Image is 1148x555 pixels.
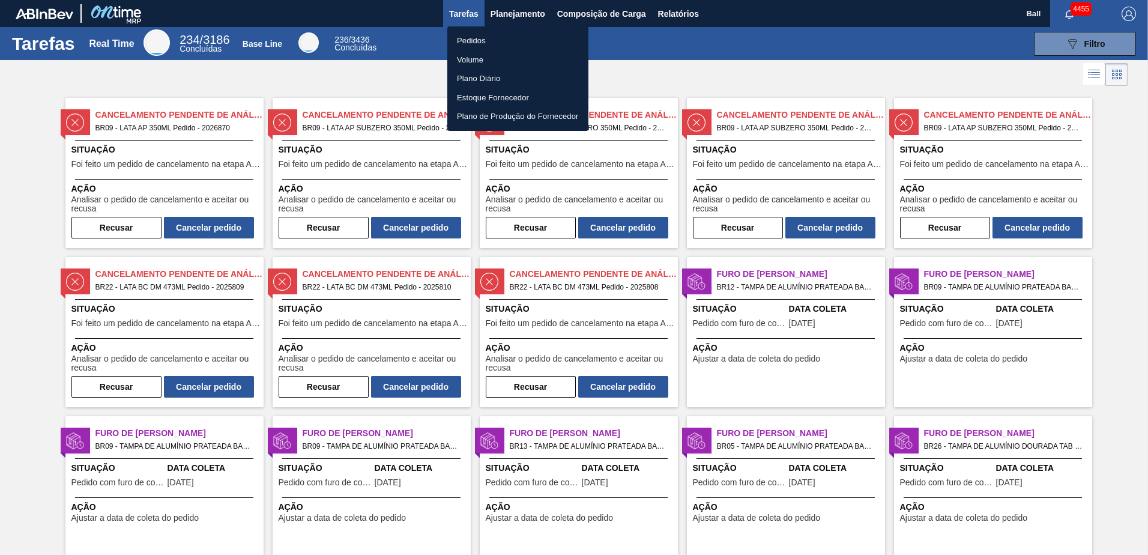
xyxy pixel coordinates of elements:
[447,31,588,50] a: Pedidos
[447,107,588,126] a: Plano de Produção do Fornecedor
[447,88,588,108] a: Estoque Fornecedor
[447,50,588,70] a: Volume
[447,69,588,88] a: Plano Diário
